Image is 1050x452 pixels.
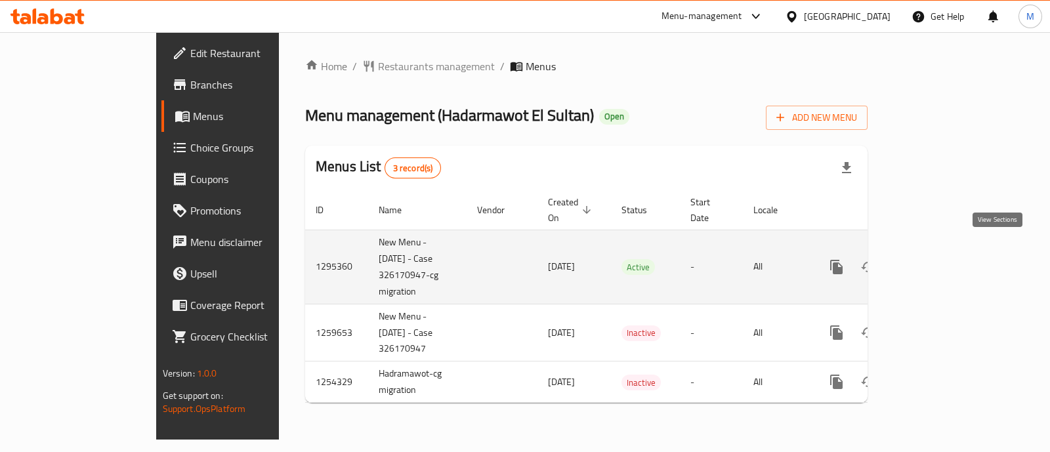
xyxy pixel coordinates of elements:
table: enhanced table [305,190,957,403]
span: Inactive [621,325,661,340]
span: Coupons [190,171,321,187]
a: Edit Restaurant [161,37,331,69]
span: ID [316,202,341,218]
td: 1259653 [305,304,368,361]
span: Promotions [190,203,321,218]
button: more [821,251,852,283]
div: Inactive [621,325,661,341]
a: Menus [161,100,331,132]
span: [DATE] [548,324,575,341]
div: Active [621,259,655,275]
span: M [1026,9,1034,24]
h2: Menus List [316,157,441,178]
span: Branches [190,77,321,92]
td: - [680,361,743,403]
button: Add New Menu [766,106,868,130]
nav: breadcrumb [305,58,868,74]
div: Export file [831,152,862,184]
span: Active [621,260,655,275]
div: Total records count [385,157,442,178]
td: Hadramawot-cg migration [368,361,467,403]
a: Restaurants management [362,58,495,74]
div: [GEOGRAPHIC_DATA] [804,9,891,24]
td: - [680,230,743,304]
li: / [500,58,505,74]
span: Version: [163,365,195,382]
th: Actions [810,190,957,230]
td: 1254329 [305,361,368,403]
span: Vendor [477,202,522,218]
span: Menus [526,58,556,74]
span: Menu management ( Hadarmawot El Sultan ) [305,100,594,130]
span: [DATE] [548,373,575,390]
span: Open [599,111,629,122]
td: - [680,304,743,361]
span: Coverage Report [190,297,321,313]
button: more [821,317,852,348]
span: Inactive [621,375,661,390]
span: Name [379,202,419,218]
button: Change Status [852,366,884,398]
a: Support.OpsPlatform [163,400,246,417]
td: All [743,304,810,361]
a: Branches [161,69,331,100]
span: Menus [193,108,321,124]
a: Coverage Report [161,289,331,321]
td: New Menu - [DATE] - Case 326170947 [368,304,467,361]
div: Open [599,109,629,125]
span: Restaurants management [378,58,495,74]
a: Grocery Checklist [161,321,331,352]
div: Menu-management [661,9,742,24]
a: Coupons [161,163,331,195]
a: Promotions [161,195,331,226]
a: Choice Groups [161,132,331,163]
span: Start Date [690,194,727,226]
li: / [352,58,357,74]
span: Choice Groups [190,140,321,155]
span: [DATE] [548,258,575,275]
span: Add New Menu [776,110,857,126]
button: Change Status [852,251,884,283]
td: 1295360 [305,230,368,304]
td: New Menu - [DATE] - Case 326170947-cg migration [368,230,467,304]
td: All [743,361,810,403]
button: Change Status [852,317,884,348]
span: Get support on: [163,387,223,404]
span: Created On [548,194,595,226]
span: Grocery Checklist [190,329,321,344]
a: Upsell [161,258,331,289]
span: Upsell [190,266,321,281]
span: 3 record(s) [385,162,441,175]
td: All [743,230,810,304]
button: more [821,366,852,398]
span: Locale [753,202,795,218]
span: Edit Restaurant [190,45,321,61]
span: Menu disclaimer [190,234,321,250]
a: Menu disclaimer [161,226,331,258]
span: Status [621,202,664,218]
span: 1.0.0 [197,365,217,382]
